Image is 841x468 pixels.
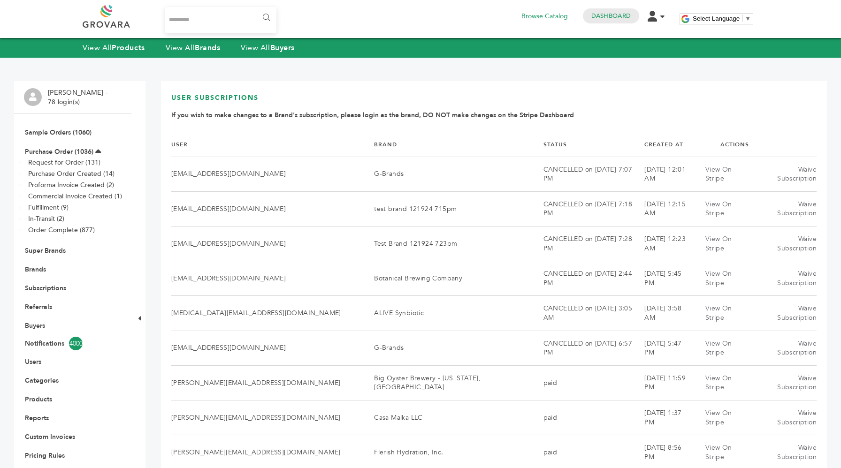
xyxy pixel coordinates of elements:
[633,400,693,435] td: [DATE] 1:37 PM
[777,234,817,253] a: Waive Subscription
[171,141,188,148] a: User
[25,128,92,137] a: Sample Orders (1060)
[693,15,751,22] a: Select Language​
[777,443,817,461] a: Waive Subscription
[777,269,817,287] a: Waive Subscription
[25,302,52,311] a: Referrals
[69,337,83,350] span: 4000
[777,408,817,427] a: Waive Subscription
[25,147,93,156] a: Purchase Order (1036)
[742,15,742,22] span: ​
[25,432,75,441] a: Custom Invoices
[28,214,64,223] a: In-Transit (2)
[705,408,732,427] a: View On Stripe
[171,191,362,226] td: [EMAIL_ADDRESS][DOMAIN_NAME]
[171,226,362,261] td: [EMAIL_ADDRESS][DOMAIN_NAME]
[25,451,65,460] a: Pricing Rules
[644,141,683,148] a: Created At
[362,261,531,296] td: Botanical Brewing Company
[24,88,42,106] img: profile.png
[25,376,59,385] a: Categories
[171,157,362,191] td: [EMAIL_ADDRESS][DOMAIN_NAME]
[171,111,574,120] b: If you wish to make changes to a Brand's subscription, please login as the brand, DO NOT make cha...
[532,296,633,331] td: CANCELLED on [DATE] 3:05 AM
[532,331,633,365] td: CANCELLED on [DATE] 6:57 PM
[694,133,749,157] th: Actions
[362,400,531,435] td: Casa Malka LLC
[633,226,693,261] td: [DATE] 12:23 AM
[693,15,740,22] span: Select Language
[705,304,732,322] a: View On Stripe
[532,191,633,226] td: CANCELLED on [DATE] 7:18 PM
[591,12,631,20] a: Dashboard
[362,157,531,191] td: G-Brands
[777,165,817,183] a: Waive Subscription
[83,43,145,53] a: View AllProducts
[532,365,633,400] td: paid
[374,141,397,148] a: Brand
[362,365,531,400] td: Big Oyster Brewery - [US_STATE], [GEOGRAPHIC_DATA]
[705,234,732,253] a: View On Stripe
[705,269,732,287] a: View On Stripe
[28,169,115,178] a: Purchase Order Created (14)
[28,158,100,167] a: Request for Order (131)
[270,43,295,53] strong: Buyers
[777,304,817,322] a: Waive Subscription
[777,374,817,392] a: Waive Subscription
[532,226,633,261] td: CANCELLED on [DATE] 7:28 PM
[48,88,110,106] li: [PERSON_NAME] - 78 login(s)
[171,400,362,435] td: [PERSON_NAME][EMAIL_ADDRESS][DOMAIN_NAME]
[241,43,295,53] a: View AllBuyers
[25,321,45,330] a: Buyers
[171,93,817,110] h3: User Subscriptions
[362,331,531,365] td: G-Brands
[532,157,633,191] td: CANCELLED on [DATE] 7:07 PM
[777,200,817,218] a: Waive Subscription
[543,141,567,148] a: Status
[633,157,693,191] td: [DATE] 12:01 AM
[171,365,362,400] td: [PERSON_NAME][EMAIL_ADDRESS][DOMAIN_NAME]
[25,337,121,350] a: Notifications4000
[633,261,693,296] td: [DATE] 5:45 PM
[25,414,49,423] a: Reports
[362,191,531,226] td: test brand 121924 715pm
[25,395,52,404] a: Products
[532,400,633,435] td: paid
[705,374,732,392] a: View On Stripe
[362,226,531,261] td: Test Brand 121924 723pm
[171,331,362,365] td: [EMAIL_ADDRESS][DOMAIN_NAME]
[171,261,362,296] td: [EMAIL_ADDRESS][DOMAIN_NAME]
[705,443,732,461] a: View On Stripe
[705,200,732,218] a: View On Stripe
[28,192,122,201] a: Commercial Invoice Created (1)
[166,43,221,53] a: View AllBrands
[25,357,41,366] a: Users
[25,284,66,293] a: Subscriptions
[745,15,751,22] span: ▼
[532,261,633,296] td: CANCELLED on [DATE] 2:44 PM
[25,265,46,274] a: Brands
[633,191,693,226] td: [DATE] 12:15 AM
[165,7,276,33] input: Search...
[633,296,693,331] td: [DATE] 3:58 AM
[28,203,69,212] a: Fulfillment (9)
[362,296,531,331] td: ALIVE Synbiotic
[28,181,114,189] a: Proforma Invoice Created (2)
[195,43,220,53] strong: Brands
[705,165,732,183] a: View On Stripe
[521,11,568,22] a: Browse Catalog
[25,246,66,255] a: Super Brands
[633,331,693,365] td: [DATE] 5:47 PM
[112,43,145,53] strong: Products
[777,339,817,357] a: Waive Subscription
[705,339,732,357] a: View On Stripe
[171,296,362,331] td: [MEDICAL_DATA][EMAIL_ADDRESS][DOMAIN_NAME]
[28,226,95,234] a: Order Complete (877)
[633,365,693,400] td: [DATE] 11:59 PM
